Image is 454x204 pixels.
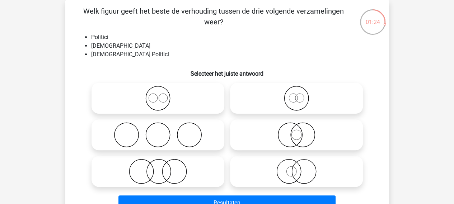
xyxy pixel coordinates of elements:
li: [DEMOGRAPHIC_DATA] Politici [91,50,378,59]
p: Welk figuur geeft het beste de verhouding tussen de drie volgende verzamelingen weer? [77,6,351,27]
div: 01:24 [359,9,386,27]
li: [DEMOGRAPHIC_DATA] [91,42,378,50]
h6: Selecteer het juiste antwoord [77,65,378,77]
li: Politici [91,33,378,42]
